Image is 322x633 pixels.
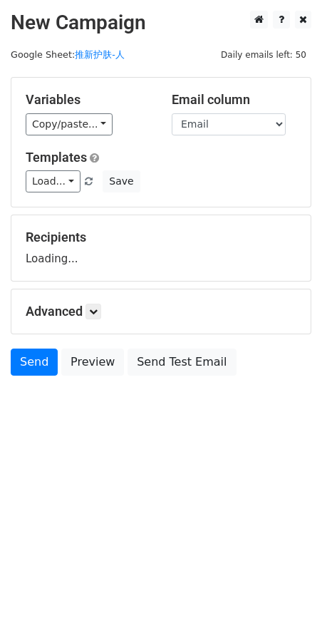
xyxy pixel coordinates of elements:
h5: Variables [26,92,150,108]
h5: Recipients [26,230,296,245]
span: Daily emails left: 50 [216,47,311,63]
a: Daily emails left: 50 [216,49,311,60]
a: Load... [26,170,80,192]
a: 推新护肤-人 [75,49,125,60]
a: Send Test Email [128,349,236,376]
button: Save [103,170,140,192]
a: Send [11,349,58,376]
a: Templates [26,150,87,165]
h5: Advanced [26,304,296,319]
a: Preview [61,349,124,376]
h5: Email column [172,92,296,108]
div: Loading... [26,230,296,267]
h2: New Campaign [11,11,311,35]
a: Copy/paste... [26,113,113,135]
small: Google Sheet: [11,49,125,60]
